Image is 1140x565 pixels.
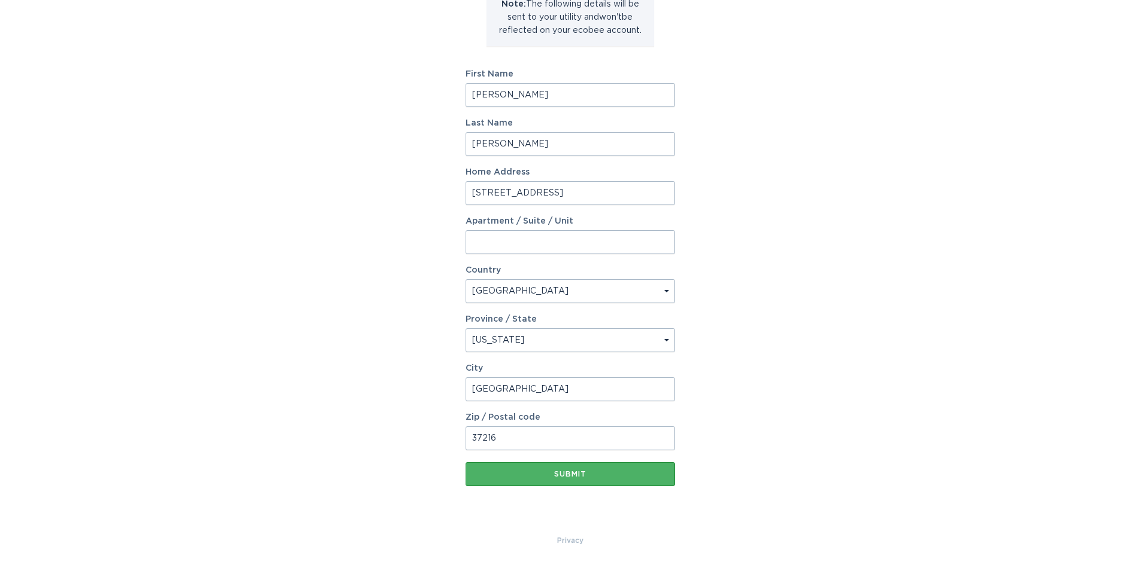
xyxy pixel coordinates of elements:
[466,413,675,422] label: Zip / Postal code
[466,119,675,127] label: Last Name
[472,471,669,478] div: Submit
[557,534,583,547] a: Privacy Policy & Terms of Use
[466,364,675,372] label: City
[466,217,675,225] label: Apartment / Suite / Unit
[466,462,675,486] button: Submit
[466,70,675,78] label: First Name
[466,168,675,176] label: Home Address
[466,315,537,323] label: Province / State
[466,266,501,274] label: Country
